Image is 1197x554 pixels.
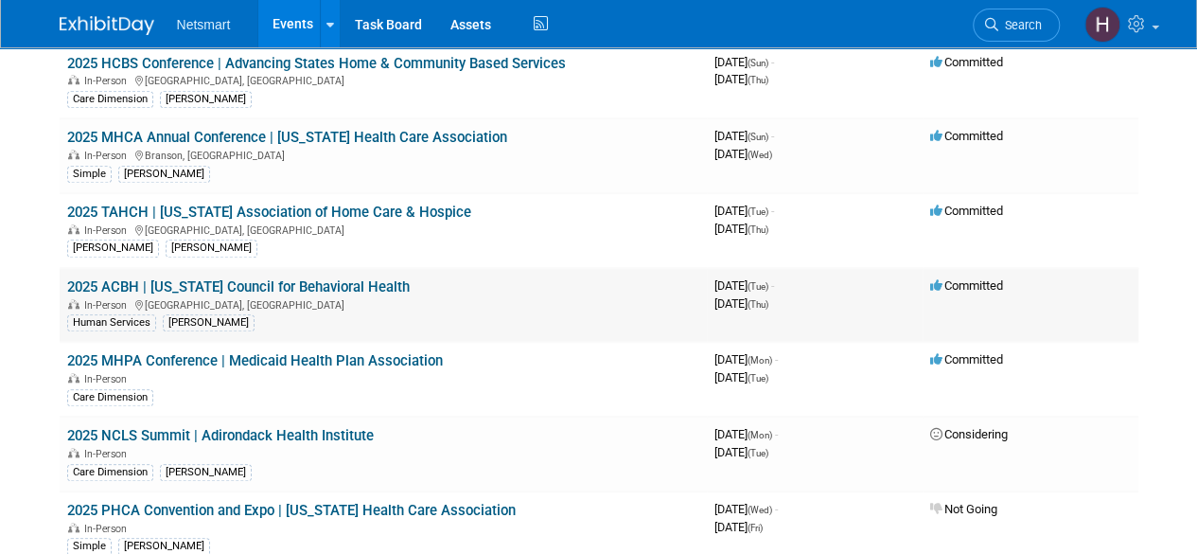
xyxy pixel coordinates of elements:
[68,224,79,234] img: In-Person Event
[771,129,774,143] span: -
[775,427,778,441] span: -
[748,373,768,384] span: (Tue)
[714,352,778,366] span: [DATE]
[67,55,566,72] a: 2025 HCBS Conference | Advancing States Home & Community Based Services
[998,18,1042,32] span: Search
[67,204,471,221] a: 2025 TAHCH | [US_STATE] Association of Home Care & Hospice
[67,502,516,519] a: 2025 PHCA Convention and Expo | [US_STATE] Health Care Association
[930,204,1003,218] span: Committed
[68,75,79,84] img: In-Person Event
[714,370,768,384] span: [DATE]
[1084,7,1120,43] img: Hannah Norsworthy
[166,240,257,257] div: [PERSON_NAME]
[714,147,772,161] span: [DATE]
[68,299,79,309] img: In-Person Event
[714,296,768,311] span: [DATE]
[84,75,132,87] span: In-Person
[68,373,79,383] img: In-Person Event
[748,58,768,68] span: (Sun)
[84,150,132,162] span: In-Person
[748,132,768,142] span: (Sun)
[714,204,774,218] span: [DATE]
[748,448,768,458] span: (Tue)
[930,352,1003,366] span: Committed
[60,16,154,35] img: ExhibitDay
[714,129,774,143] span: [DATE]
[68,448,79,457] img: In-Person Event
[163,314,255,331] div: [PERSON_NAME]
[67,91,153,108] div: Care Dimension
[67,352,443,369] a: 2025 MHPA Conference | Medicaid Health Plan Association
[748,523,763,533] span: (Fri)
[748,281,768,292] span: (Tue)
[714,55,774,69] span: [DATE]
[118,166,210,183] div: [PERSON_NAME]
[84,299,132,312] span: In-Person
[714,520,763,534] span: [DATE]
[84,224,132,237] span: In-Person
[748,430,772,440] span: (Mon)
[160,91,252,108] div: [PERSON_NAME]
[775,352,778,366] span: -
[930,129,1003,143] span: Committed
[714,278,774,293] span: [DATE]
[67,166,112,183] div: Simple
[67,278,410,295] a: 2025 ACBH | [US_STATE] Council for Behavioral Health
[748,505,772,515] span: (Wed)
[930,502,997,516] span: Not Going
[930,278,1003,293] span: Committed
[67,222,699,237] div: [GEOGRAPHIC_DATA], [GEOGRAPHIC_DATA]
[714,445,768,459] span: [DATE]
[930,427,1008,441] span: Considering
[714,222,768,236] span: [DATE]
[84,523,132,535] span: In-Person
[67,427,374,444] a: 2025 NCLS Summit | Adirondack Health Institute
[748,355,772,366] span: (Mon)
[748,150,772,160] span: (Wed)
[67,129,507,146] a: 2025 MHCA Annual Conference | [US_STATE] Health Care Association
[748,75,768,85] span: (Thu)
[771,204,774,218] span: -
[771,278,774,293] span: -
[67,147,699,162] div: Branson, [GEOGRAPHIC_DATA]
[714,427,778,441] span: [DATE]
[748,224,768,235] span: (Thu)
[775,502,778,516] span: -
[67,72,699,87] div: [GEOGRAPHIC_DATA], [GEOGRAPHIC_DATA]
[68,523,79,532] img: In-Person Event
[714,72,768,86] span: [DATE]
[930,55,1003,69] span: Committed
[748,299,768,310] span: (Thu)
[973,9,1060,42] a: Search
[67,389,153,406] div: Care Dimension
[771,55,774,69] span: -
[84,448,132,460] span: In-Person
[714,502,778,516] span: [DATE]
[177,17,231,32] span: Netsmart
[160,464,252,481] div: [PERSON_NAME]
[748,206,768,217] span: (Tue)
[67,296,699,312] div: [GEOGRAPHIC_DATA], [GEOGRAPHIC_DATA]
[67,240,159,257] div: [PERSON_NAME]
[68,150,79,159] img: In-Person Event
[67,464,153,481] div: Care Dimension
[67,314,156,331] div: Human Services
[84,373,132,385] span: In-Person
